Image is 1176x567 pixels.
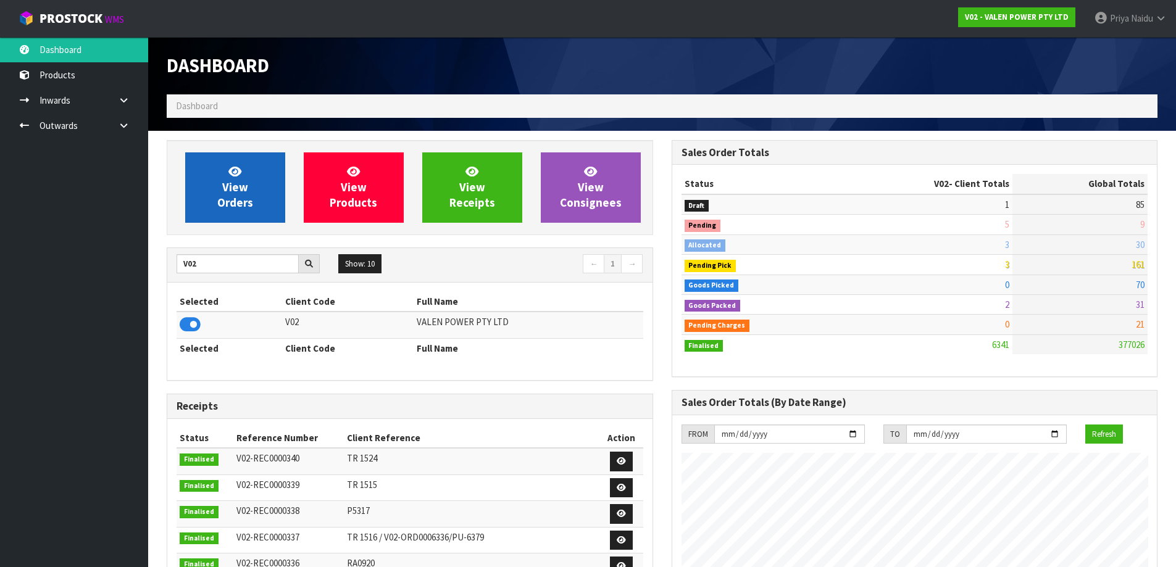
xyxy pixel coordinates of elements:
span: View Receipts [449,164,495,210]
th: Action [600,428,643,448]
th: Client Code [282,338,414,358]
a: ViewReceipts [422,152,522,223]
th: - Client Totals [836,174,1012,194]
span: 2 [1005,299,1009,310]
span: Draft [685,200,709,212]
strong: V02 - VALEN POWER PTY LTD [965,12,1069,22]
a: 1 [604,254,622,274]
span: 30 [1136,239,1145,250]
span: View Consignees [560,164,622,210]
div: TO [883,424,906,444]
a: ← [583,254,604,274]
span: TR 1524 [347,452,377,464]
span: Naidu [1131,12,1153,24]
td: V02 [282,312,414,338]
h3: Sales Order Totals [682,147,1148,159]
span: View Products [330,164,377,210]
span: Pending Charges [685,320,750,332]
span: Dashboard [167,54,269,77]
span: V02 [934,178,949,189]
span: Priya [1110,12,1129,24]
span: 85 [1136,199,1145,210]
span: 377026 [1119,339,1145,350]
span: V02-REC0000340 [236,452,299,464]
th: Full Name [414,338,643,358]
input: Search clients [177,254,299,273]
span: Goods Picked [685,279,739,292]
nav: Page navigation [419,254,643,276]
span: P5317 [347,505,370,516]
span: Finalised [180,532,219,545]
span: V02-REC0000339 [236,479,299,490]
a: ViewOrders [185,152,285,223]
th: Full Name [414,292,643,312]
span: Goods Packed [685,300,741,312]
th: Status [682,174,836,194]
span: Finalised [685,340,724,352]
small: WMS [105,14,124,25]
span: Allocated [685,239,726,252]
th: Selected [177,292,282,312]
span: 21 [1136,318,1145,330]
h3: Receipts [177,400,643,412]
span: 0 [1005,279,1009,291]
span: Dashboard [176,100,218,112]
span: 1 [1005,199,1009,210]
span: 5 [1005,218,1009,230]
a: V02 - VALEN POWER PTY LTD [958,7,1075,27]
th: Client Code [282,292,414,312]
a: ViewProducts [304,152,404,223]
span: 3 [1005,239,1009,250]
th: Reference Number [233,428,344,448]
img: cube-alt.png [19,10,34,26]
span: TR 1516 / V02-ORD0006336/PU-6379 [347,531,484,543]
button: Show: 10 [338,254,382,274]
span: 161 [1132,259,1145,270]
td: VALEN POWER PTY LTD [414,312,643,338]
th: Selected [177,338,282,358]
th: Global Totals [1012,174,1148,194]
h3: Sales Order Totals (By Date Range) [682,397,1148,408]
th: Status [177,428,233,448]
th: Client Reference [344,428,600,448]
a: ViewConsignees [541,152,641,223]
span: TR 1515 [347,479,377,490]
span: Finalised [180,453,219,466]
span: 6341 [992,339,1009,350]
span: ProStock [40,10,102,27]
span: Pending [685,220,721,232]
span: Finalised [180,480,219,492]
div: FROM [682,424,714,444]
button: Refresh [1085,424,1123,444]
span: 0 [1005,318,1009,330]
span: V02-REC0000337 [236,531,299,543]
a: → [621,254,643,274]
span: Pending Pick [685,260,736,272]
span: Finalised [180,506,219,518]
span: V02-REC0000338 [236,505,299,516]
span: 9 [1140,218,1145,230]
span: 70 [1136,279,1145,291]
span: View Orders [217,164,253,210]
span: 3 [1005,259,1009,270]
span: 31 [1136,299,1145,310]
